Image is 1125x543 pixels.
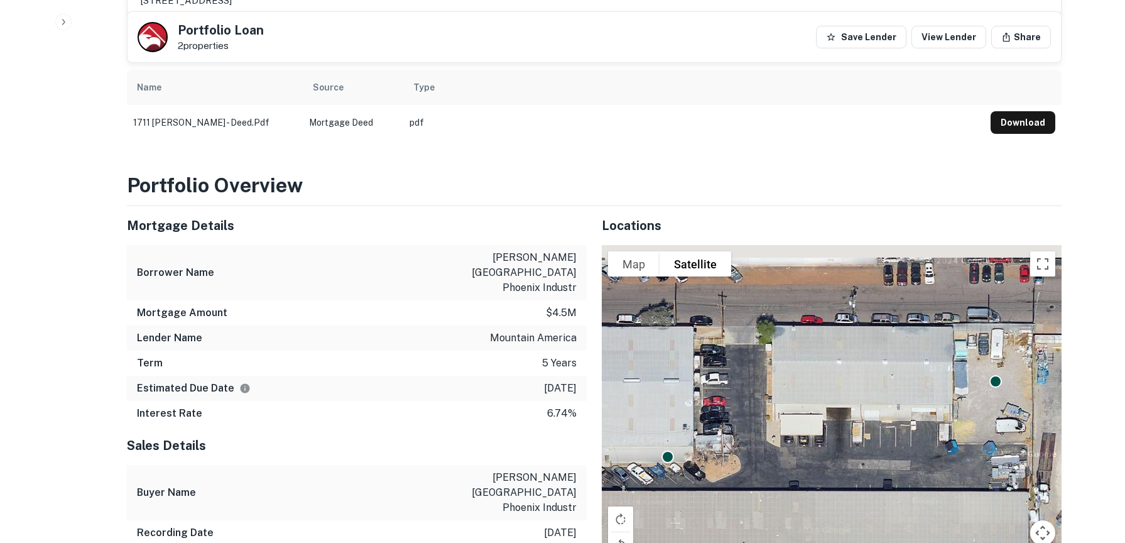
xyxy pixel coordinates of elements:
[464,470,577,515] p: [PERSON_NAME][GEOGRAPHIC_DATA] phoenix industr
[137,485,196,500] h6: Buyer Name
[127,436,587,455] h5: Sales Details
[413,80,435,95] div: Type
[137,265,214,280] h6: Borrower Name
[911,26,986,48] a: View Lender
[127,70,1062,140] div: scrollable content
[544,525,577,540] p: [DATE]
[137,331,202,346] h6: Lender Name
[137,80,161,95] div: Name
[239,383,251,394] svg: Estimate is based on a standard schedule for this type of loan.
[464,250,577,295] p: [PERSON_NAME][GEOGRAPHIC_DATA] phoenix industr
[602,216,1062,235] h5: Locations
[608,507,633,532] button: Rotate map clockwise
[991,111,1055,134] button: Download
[1062,442,1125,503] iframe: Chat Widget
[137,525,214,540] h6: Recording Date
[490,331,577,346] p: mountain america
[303,105,403,140] td: Mortgage Deed
[542,356,577,371] p: 5 years
[313,80,344,95] div: Source
[991,26,1051,48] button: Share
[137,356,163,371] h6: Term
[127,105,303,140] td: 1711 [PERSON_NAME] - deed.pdf
[137,381,251,396] h6: Estimated Due Date
[608,251,660,277] button: Show street map
[544,381,577,396] p: [DATE]
[178,40,264,52] p: 2 properties
[137,406,202,421] h6: Interest Rate
[816,26,906,48] button: Save Lender
[303,70,403,105] th: Source
[127,170,1062,200] h3: Portfolio Overview
[178,24,264,36] h5: Portfolio Loan
[403,105,984,140] td: pdf
[546,305,577,321] p: $4.5m
[660,251,731,277] button: Show satellite imagery
[127,216,587,235] h5: Mortgage Details
[127,70,303,105] th: Name
[547,406,577,421] p: 6.74%
[137,305,227,321] h6: Mortgage Amount
[1030,251,1055,277] button: Toggle fullscreen view
[403,70,984,105] th: Type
